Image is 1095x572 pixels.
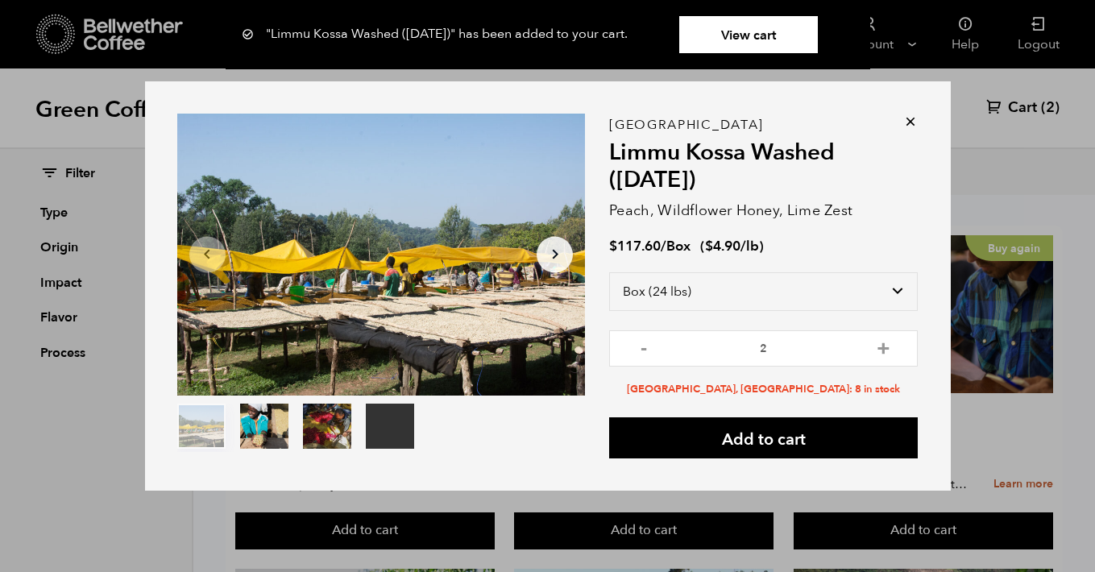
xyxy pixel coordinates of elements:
p: Peach, Wildflower Honey, Lime Zest [609,200,918,222]
span: $ [705,237,713,255]
h2: Limmu Kossa Washed ([DATE]) [609,139,918,193]
span: ( ) [700,237,764,255]
button: Add to cart [609,417,918,458]
span: Box [666,237,691,255]
button: - [633,338,653,354]
span: $ [609,237,617,255]
bdi: 117.60 [609,237,661,255]
button: + [873,338,894,354]
span: /lb [740,237,759,255]
span: / [661,237,666,255]
video: Your browser does not support the video tag. [366,404,414,449]
li: [GEOGRAPHIC_DATA], [GEOGRAPHIC_DATA]: 8 in stock [609,382,918,397]
bdi: 4.90 [705,237,740,255]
